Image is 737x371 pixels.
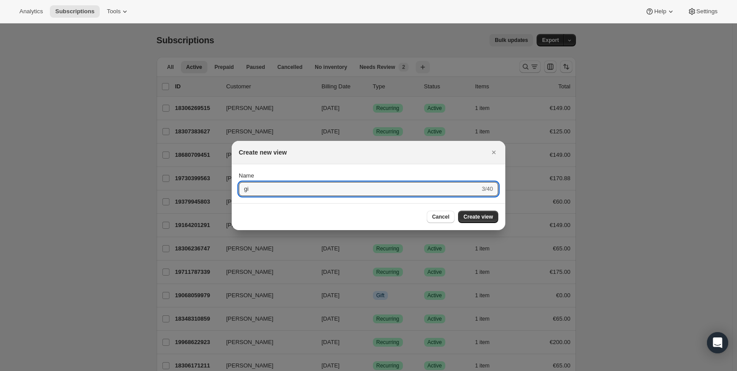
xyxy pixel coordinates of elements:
span: Analytics [19,8,43,15]
h2: Create new view [239,148,287,157]
div: Open Intercom Messenger [707,332,728,353]
button: Analytics [14,5,48,18]
button: Create view [458,211,498,223]
span: Create view [463,213,493,220]
button: Close [488,146,500,159]
span: Settings [696,8,718,15]
button: Subscriptions [50,5,100,18]
button: Tools [102,5,135,18]
span: Subscriptions [55,8,94,15]
span: Cancel [432,213,449,220]
span: Name [239,172,254,179]
span: Tools [107,8,120,15]
button: Cancel [427,211,455,223]
button: Help [640,5,680,18]
button: Settings [682,5,723,18]
span: Help [654,8,666,15]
